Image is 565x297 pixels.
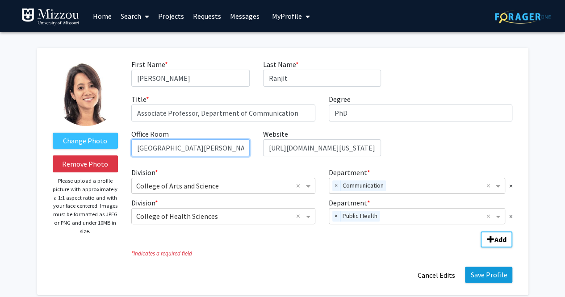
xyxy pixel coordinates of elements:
[131,249,512,258] i: Indicates a required field
[154,0,188,32] a: Projects
[131,129,169,139] label: Office Room
[296,180,304,191] span: Clear all
[322,167,519,194] div: Department
[272,12,302,21] span: My Profile
[131,178,315,194] ng-select: Division
[509,211,512,222] span: ×
[125,197,322,224] div: Division
[263,59,299,70] label: Last Name
[21,8,80,26] img: University of Missouri Logo
[329,208,506,224] ng-select: Department
[188,0,226,32] a: Requests
[494,235,506,244] b: Add
[322,197,519,224] div: Department
[116,0,154,32] a: Search
[88,0,116,32] a: Home
[340,180,386,191] span: Communication
[495,10,551,24] img: ForagerOne Logo
[340,211,380,222] span: Public Health
[329,94,351,105] label: Degree
[332,211,340,222] span: ×
[131,94,149,105] label: Title
[509,180,512,191] span: ×
[53,155,118,172] button: Remove Photo
[481,231,512,247] button: Add Division/Department
[486,211,494,222] span: Clear all
[53,133,118,149] label: ChangeProfile Picture
[296,211,304,222] span: Clear all
[411,267,460,284] button: Cancel Edits
[486,180,494,191] span: Clear all
[332,180,340,191] span: ×
[131,208,315,224] ng-select: Division
[125,167,322,194] div: Division
[465,267,512,283] button: Save Profile
[131,59,168,70] label: First Name
[263,129,288,139] label: Website
[329,178,506,194] ng-select: Department
[53,59,120,126] img: Profile Picture
[53,177,118,235] p: Please upload a profile picture with approximately a 1:1 aspect ratio and with your face centered...
[226,0,264,32] a: Messages
[7,257,38,290] iframe: Chat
